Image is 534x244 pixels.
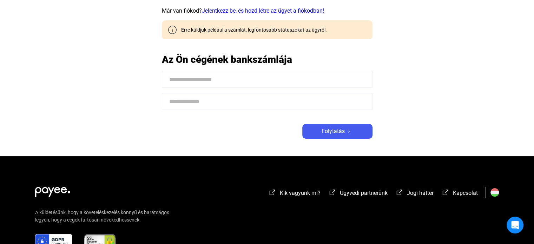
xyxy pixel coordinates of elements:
[35,183,70,197] img: white-payee-white-dot.svg
[395,191,434,197] a: external-link-whiteJogi háttér
[328,191,388,197] a: external-link-whiteÜgyvédi partnerünk
[340,190,388,196] span: Ügyvédi partnerünk
[407,190,434,196] span: Jogi háttér
[490,188,499,197] img: HU.svg
[345,130,353,133] img: arrow-right-white
[453,190,478,196] span: Kapcsolat
[441,191,478,197] a: external-link-whiteKapcsolat
[162,7,373,15] div: Már van fiókod?
[176,26,327,33] div: Erre küldjük például a számlát, legfontosabb státuszokat az ügyről.
[395,189,404,196] img: external-link-white
[268,191,321,197] a: external-link-whiteKik vagyunk mi?
[202,7,324,14] a: Jelentkezz be, és hozd létre az ügyet a fiókodban!
[328,189,337,196] img: external-link-white
[322,127,345,136] span: Folytatás
[168,26,177,34] img: info-grey-outline
[280,190,321,196] span: Kik vagyunk mi?
[268,189,277,196] img: external-link-white
[507,217,523,233] div: Open Intercom Messenger
[441,189,450,196] img: external-link-white
[302,124,373,139] button: Folytatásarrow-right-white
[162,53,373,66] h2: Az Ön cégének bankszámlája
